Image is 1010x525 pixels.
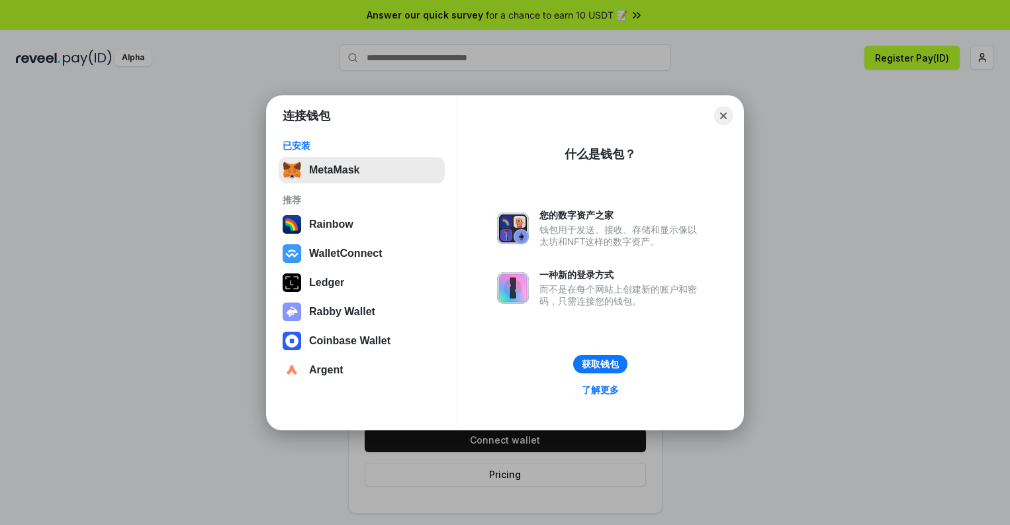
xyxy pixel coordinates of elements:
div: 已安装 [283,140,441,152]
img: svg+xml,%3Csvg%20xmlns%3D%22http%3A%2F%2Fwww.w3.org%2F2000%2Fsvg%22%20fill%3D%22none%22%20viewBox... [497,213,529,244]
img: svg+xml,%3Csvg%20width%3D%2228%22%20height%3D%2228%22%20viewBox%3D%220%200%2028%2028%22%20fill%3D... [283,361,301,379]
button: Close [714,107,733,125]
div: 钱包用于发送、接收、存储和显示像以太坊和NFT这样的数字资产。 [539,224,704,248]
div: 一种新的登录方式 [539,269,704,281]
div: Coinbase Wallet [309,335,390,347]
button: 获取钱包 [573,355,627,373]
div: 获取钱包 [582,358,619,370]
button: Rabby Wallet [279,299,445,325]
div: 您的数字资产之家 [539,209,704,221]
img: svg+xml,%3Csvg%20xmlns%3D%22http%3A%2F%2Fwww.w3.org%2F2000%2Fsvg%22%20fill%3D%22none%22%20viewBox... [283,303,301,321]
button: Coinbase Wallet [279,328,445,354]
img: svg+xml,%3Csvg%20width%3D%22120%22%20height%3D%22120%22%20viewBox%3D%220%200%20120%20120%22%20fil... [283,215,301,234]
div: 了解更多 [582,384,619,396]
div: Argent [309,364,344,376]
div: 而不是在每个网站上创建新的账户和密码，只需连接您的钱包。 [539,283,704,307]
img: svg+xml,%3Csvg%20fill%3D%22none%22%20height%3D%2233%22%20viewBox%3D%220%200%2035%2033%22%20width%... [283,161,301,179]
button: Argent [279,357,445,383]
img: svg+xml,%3Csvg%20width%3D%2228%22%20height%3D%2228%22%20viewBox%3D%220%200%2028%2028%22%20fill%3D... [283,244,301,263]
button: Ledger [279,269,445,296]
img: svg+xml,%3Csvg%20xmlns%3D%22http%3A%2F%2Fwww.w3.org%2F2000%2Fsvg%22%20fill%3D%22none%22%20viewBox... [497,272,529,304]
div: Rabby Wallet [309,306,375,318]
div: MetaMask [309,164,359,176]
button: MetaMask [279,157,445,183]
button: Rainbow [279,211,445,238]
div: WalletConnect [309,248,383,260]
div: 推荐 [283,194,441,206]
h1: 连接钱包 [283,108,330,124]
a: 了解更多 [574,381,627,399]
div: 什么是钱包？ [565,146,636,162]
img: svg+xml,%3Csvg%20width%3D%2228%22%20height%3D%2228%22%20viewBox%3D%220%200%2028%2028%22%20fill%3D... [283,332,301,350]
img: svg+xml,%3Csvg%20xmlns%3D%22http%3A%2F%2Fwww.w3.org%2F2000%2Fsvg%22%20width%3D%2228%22%20height%3... [283,273,301,292]
button: WalletConnect [279,240,445,267]
div: Rainbow [309,218,353,230]
div: Ledger [309,277,344,289]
